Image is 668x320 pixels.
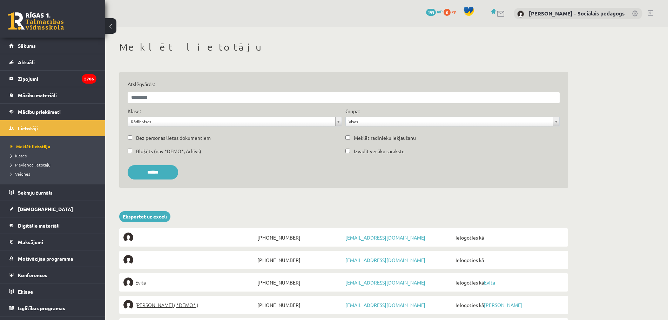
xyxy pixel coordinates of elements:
[345,279,425,286] a: [EMAIL_ADDRESS][DOMAIN_NAME]
[119,41,568,53] h1: Meklēt lietotāju
[11,153,27,158] span: Klases
[18,222,60,229] span: Digitālie materiāli
[426,9,436,16] span: 193
[444,9,451,16] span: 0
[9,201,96,217] a: [DEMOGRAPHIC_DATA]
[256,233,344,242] span: [PHONE_NUMBER]
[346,117,559,126] a: Visas
[256,300,344,310] span: [PHONE_NUMBER]
[9,250,96,267] a: Motivācijas programma
[345,234,425,241] a: [EMAIL_ADDRESS][DOMAIN_NAME]
[18,125,38,131] span: Lietotāji
[11,143,98,150] a: Meklēt lietotāju
[9,267,96,283] a: Konferences
[529,10,625,17] a: [PERSON_NAME] - Sociālais pedagogs
[128,80,560,88] label: Atslēgvārds:
[11,171,30,177] span: Veidnes
[18,255,73,262] span: Motivācijas programma
[11,171,98,177] a: Veidnes
[123,300,256,310] a: [PERSON_NAME] ( *DEMO* )
[18,109,61,115] span: Mācību priekšmeti
[131,117,332,126] span: Rādīt visas
[9,234,96,250] a: Maksājumi
[119,211,170,222] a: Eksportēt uz exceli
[18,92,57,98] span: Mācību materiāli
[484,302,522,308] a: [PERSON_NAME]
[9,54,96,70] a: Aktuāli
[9,184,96,201] a: Sekmju žurnāls
[9,87,96,103] a: Mācību materiāli
[8,12,64,30] a: Rīgas 1. Tālmācības vidusskola
[18,272,47,278] span: Konferences
[345,302,425,308] a: [EMAIL_ADDRESS][DOMAIN_NAME]
[18,189,53,196] span: Sekmju žurnāls
[82,74,96,84] i: 2706
[454,233,564,242] span: Ielogoties kā
[444,9,460,14] a: 0 xp
[136,148,201,155] label: Bloķēts (nav *DEMO*, Arhīvs)
[11,144,50,149] span: Meklēt lietotāju
[349,117,550,126] span: Visas
[437,9,443,14] span: mP
[9,300,96,316] a: Izglītības programas
[18,288,33,295] span: Eklase
[9,283,96,300] a: Eklase
[128,107,141,115] label: Klase:
[452,9,456,14] span: xp
[517,11,524,18] img: Dagnija Gaubšteina - Sociālais pedagogs
[18,59,35,65] span: Aktuāli
[18,71,96,87] legend: Ziņojumi
[454,277,564,287] span: Ielogoties kā
[11,162,98,168] a: Pievienot lietotāju
[18,206,73,212] span: [DEMOGRAPHIC_DATA]
[354,134,416,142] label: Meklēt radinieku iekļaušanu
[9,38,96,54] a: Sākums
[454,300,564,310] span: Ielogoties kā
[9,104,96,120] a: Mācību priekšmeti
[128,117,342,126] a: Rādīt visas
[484,279,495,286] a: Evita
[135,300,198,310] span: [PERSON_NAME] ( *DEMO* )
[354,148,405,155] label: Izvadīt vecāku sarakstu
[18,234,96,250] legend: Maksājumi
[11,162,50,168] span: Pievienot lietotāju
[9,217,96,234] a: Digitālie materiāli
[135,277,146,287] span: Evita
[123,277,133,287] img: Evita
[345,107,359,115] label: Grupa:
[123,300,133,310] img: Elīna Elizabete Ancveriņa
[345,257,425,263] a: [EMAIL_ADDRESS][DOMAIN_NAME]
[9,71,96,87] a: Ziņojumi2706
[136,134,211,142] label: Bez personas lietas dokumentiem
[11,152,98,159] a: Klases
[123,277,256,287] a: Evita
[9,120,96,136] a: Lietotāji
[454,255,564,265] span: Ielogoties kā
[256,255,344,265] span: [PHONE_NUMBER]
[256,277,344,287] span: [PHONE_NUMBER]
[18,305,65,311] span: Izglītības programas
[426,9,443,14] a: 193 mP
[18,43,36,49] span: Sākums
